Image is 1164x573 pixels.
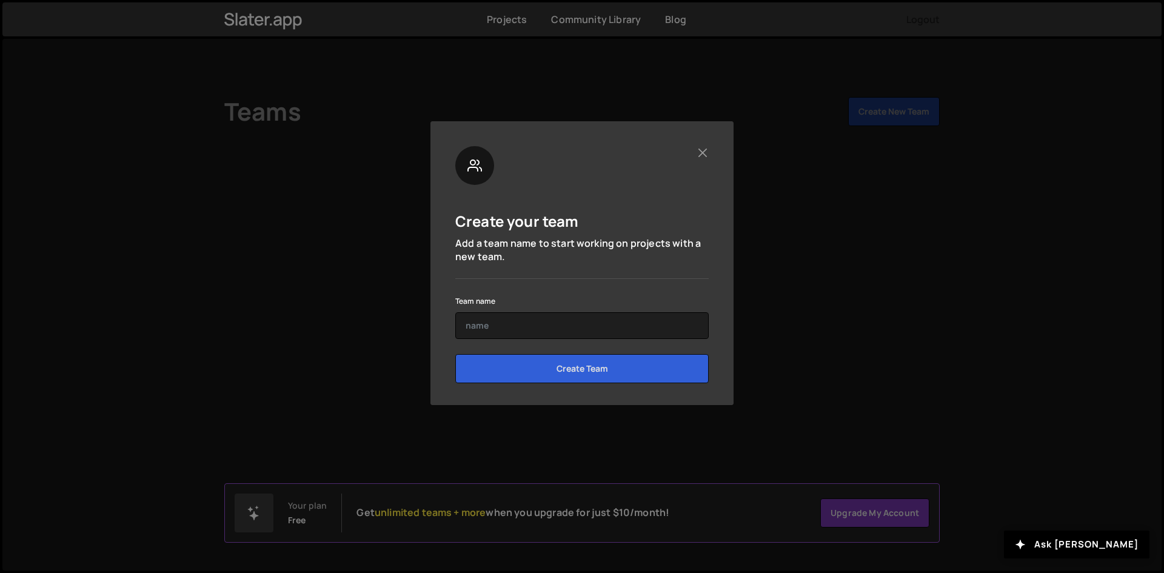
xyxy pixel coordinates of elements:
input: name [455,312,709,339]
button: Ask [PERSON_NAME] [1004,531,1149,558]
label: Team name [455,295,495,307]
h5: Create your team [455,212,579,230]
p: Add a team name to start working on projects with a new team. [455,236,709,264]
input: Create Team [455,354,709,383]
button: Close [696,146,709,159]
